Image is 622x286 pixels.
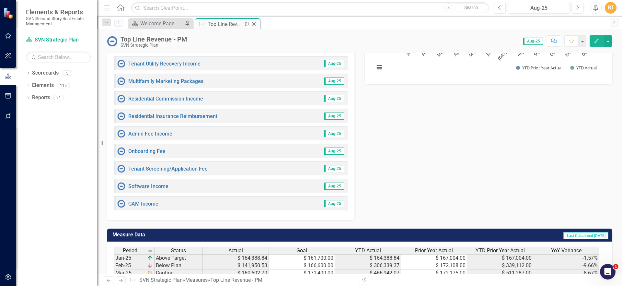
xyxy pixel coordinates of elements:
td: $ 166,600.00 [269,262,335,269]
td: $ 167,004.00 [401,254,467,262]
h3: Measure Data [112,232,319,238]
td: $ 164,388.84 [335,254,401,262]
img: No Information [117,77,125,85]
span: Aug-25 [324,165,344,172]
span: Aug-25 [523,38,543,45]
input: Search ClearPoint... [131,2,489,14]
a: Multifamily Marketing Packages [128,78,203,84]
a: Welcome Page [130,19,183,28]
img: No Information [107,36,117,46]
img: 8DAGhfEEPCf229AAAAAElFTkSuQmCC [148,248,153,254]
td: $ 172,175.00 [401,269,467,277]
td: Mar-25 [114,269,146,277]
span: Search [464,5,478,10]
div: 5 [62,70,72,76]
div: Top Line Revenue - PM [208,20,242,28]
span: Aug-25 [324,77,344,85]
td: Above Target [155,254,203,262]
span: Aug-25 [324,60,344,67]
img: ClearPoint Strategy [3,7,15,19]
div: » » [130,277,355,284]
td: $ 511,287.00 [467,269,533,277]
td: Jan-25 [114,254,146,262]
div: Welcome Page [140,19,183,28]
td: $ 172,108.00 [401,262,467,269]
div: Top Line Revenue - PM [121,36,187,43]
a: Software Income [128,183,168,189]
a: Scorecards [32,69,59,77]
a: Onboarding Fee [128,148,166,154]
img: 7u2iTZrTEZ7i9oDWlPBULAqDHDmR3vKCs7My6dMMCIpfJOwzDMAzDMBH4B3+rbZfrisroAAAAAElFTkSuQmCC [147,270,153,276]
button: Show YTD Prior Year Actual [516,65,563,71]
img: VmL+zLOWXp8NoCSi7l57Eu8eJ+4GWSi48xzEIItyGCrzKAg+GPZxiGYRiGYS7xC1jVADWlAHzkAAAAAElFTkSuQmCC [147,256,153,261]
div: 21 [53,95,64,101]
button: View chart menu, Chart [375,63,384,72]
a: Tenant Utility Recovery Income [128,61,201,67]
img: No Information [117,182,125,190]
img: KIVvID6XQLnem7Jwd5RGsJlsyZvnEO8ojW1w+8UqMjn4yonOQRrQskXCXGmASKTRYCiTqJOcojskkyr07L4Z+PfWUOM8Y5yiO... [147,263,153,268]
img: No Information [117,112,125,120]
span: YTD Prior Year Actual [476,248,525,254]
div: Top Line Revenue - PM [210,277,262,283]
a: Tenant Screening/Application Fee [128,166,208,172]
iframe: Intercom live chat [600,264,616,280]
span: Actual [228,248,243,254]
span: Aug-25 [324,113,344,120]
span: Aug-25 [324,183,344,190]
button: Aug-25 [508,2,570,14]
button: Search [455,3,487,12]
span: Goal [296,248,307,254]
img: No Information [117,60,125,67]
span: Aug-25 [324,148,344,155]
div: 115 [57,83,70,88]
td: $ 466,942.07 [335,269,401,277]
span: Prior Year Actual [415,248,453,254]
div: SVN Strategic Plan [121,43,187,48]
a: Elements [32,82,54,89]
a: CAM Income [128,201,158,207]
span: Status [171,248,186,254]
button: BT [605,2,616,14]
img: No Information [117,95,125,102]
td: $ 171,400.00 [269,269,335,277]
td: -1.57% [533,254,599,262]
img: No Information [117,147,125,155]
td: Caution [155,269,203,277]
td: $ 161,700.00 [269,254,335,262]
span: 1 [613,264,618,269]
td: $ 164,388.84 [203,254,269,262]
td: Below Plan [155,262,203,269]
td: -9.66% [533,262,599,269]
a: Residential Insurance Reimbursement [128,113,217,119]
a: SVN Strategic Plan [26,36,91,44]
td: $ 339,112.00 [467,262,533,269]
td: $ 141,950.53 [203,262,269,269]
td: Feb-25 [114,262,146,269]
span: Elements & Reports [26,8,91,16]
a: SVN Strategic Plan [139,277,183,283]
span: Period [123,248,137,254]
a: Admin Fee Income [128,131,172,137]
td: $ 306,339.37 [335,262,401,269]
input: Search Below... [26,52,91,63]
span: Aug-25 [324,95,344,102]
img: No Information [117,200,125,208]
span: Last Calculated [DATE] [563,232,608,239]
td: $ 160,602.70 [203,269,269,277]
span: YTD Actual [355,248,381,254]
span: Aug-25 [324,200,344,207]
a: Residential Commission Income [128,96,203,102]
span: YoY Variance [551,248,582,254]
button: Show YTD Actual [570,65,597,71]
div: Aug-25 [510,4,568,12]
a: Reports [32,94,50,101]
td: $ 167,004.00 [467,254,533,262]
a: Measures [185,277,208,283]
img: No Information [117,130,125,137]
td: -8.67% [533,269,599,277]
span: Aug-25 [324,130,344,137]
img: No Information [117,165,125,173]
small: SVN|Second Story Real Estate Management [26,16,91,27]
